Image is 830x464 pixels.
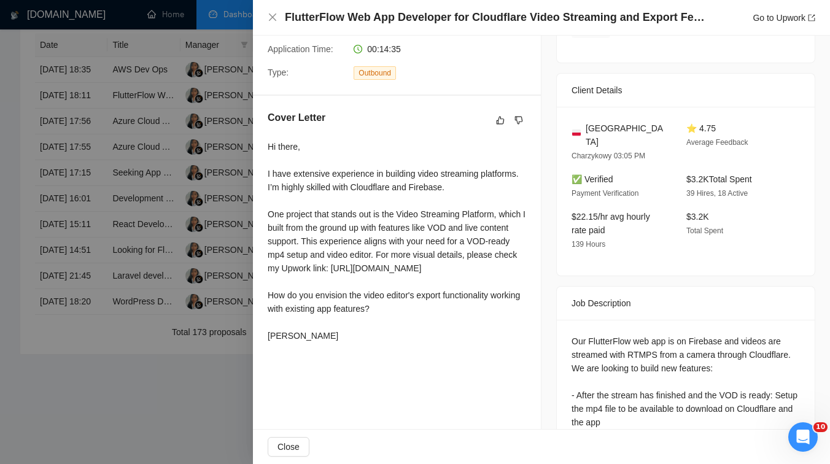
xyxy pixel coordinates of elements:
span: Total Spent [686,226,723,235]
span: dislike [514,115,523,125]
span: 139 Hours [572,240,605,249]
div: Hi there, I have extensive experience in building video streaming platforms. I’m highly skilled w... [268,140,526,342]
span: 10 [813,422,828,432]
button: like [493,113,508,128]
span: clock-circle [354,45,362,53]
button: dislike [511,113,526,128]
div: Client Details [572,74,800,107]
span: close [268,12,277,22]
button: Close [268,437,309,457]
div: Job Description [572,287,800,320]
a: Go to Upworkexport [753,13,815,23]
span: export [808,14,815,21]
span: Outbound [354,66,396,80]
span: 00:14:35 [367,44,401,54]
span: Payment Verification [572,189,638,198]
span: Close [277,440,300,454]
button: Close [268,12,277,23]
h4: FlutterFlow Web App Developer for Cloudflare Video Streaming and Export Feature [285,10,708,25]
span: Application Time: [268,44,333,54]
span: ✅ Verified [572,174,613,184]
iframe: Intercom live chat [788,422,818,452]
span: $22.15/hr avg hourly rate paid [572,212,650,235]
span: [GEOGRAPHIC_DATA] [586,122,667,149]
img: 🇵🇱 [572,128,581,137]
span: 39 Hires, 18 Active [686,189,748,198]
span: $3.2K Total Spent [686,174,752,184]
span: ⭐ 4.75 [686,123,716,133]
span: Type: [268,68,289,77]
span: Charzykowy 03:05 PM [572,152,645,160]
span: $3.2K [686,212,709,222]
h5: Cover Letter [268,110,325,125]
span: like [496,115,505,125]
span: Average Feedback [686,138,748,147]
